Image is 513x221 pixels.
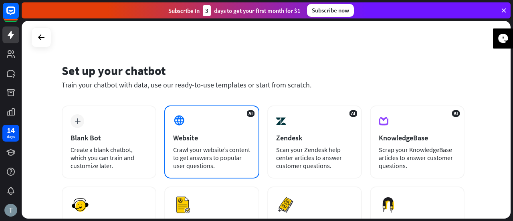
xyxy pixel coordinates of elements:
[2,125,19,142] a: 14 days
[379,146,456,170] div: Scrap your KnowledgeBase articles to answer customer questions.
[62,63,465,78] div: Set up your chatbot
[307,4,354,17] div: Subscribe now
[62,80,465,89] div: Train your chatbot with data, use our ready-to-use templates or start from scratch.
[6,3,30,27] button: Open LiveChat chat widget
[75,118,81,124] i: plus
[452,110,460,117] span: AI
[379,133,456,142] div: KnowledgeBase
[7,134,15,140] div: days
[71,146,147,170] div: Create a blank chatbot, which you can train and customize later.
[173,146,250,170] div: Crawl your website’s content to get answers to popular user questions.
[71,133,147,142] div: Blank Bot
[203,5,211,16] div: 3
[247,110,254,117] span: AI
[349,110,357,117] span: AI
[168,5,301,16] div: Subscribe in days to get your first month for $1
[276,146,353,170] div: Scan your Zendesk help center articles to answer customer questions.
[276,133,353,142] div: Zendesk
[173,133,250,142] div: Website
[7,127,15,134] div: 14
